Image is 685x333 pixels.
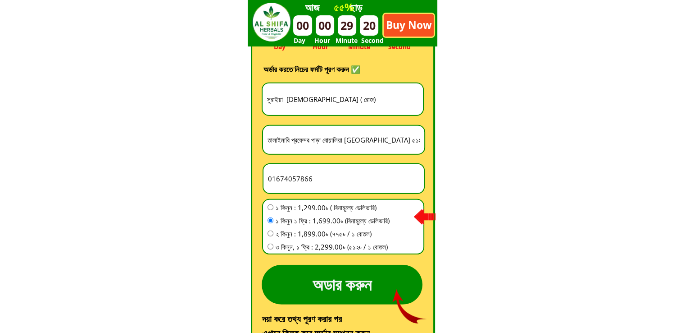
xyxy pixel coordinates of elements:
[265,83,421,116] input: আপনার নাম লিখুন *
[276,215,390,226] span: ১ কিনুন ১ ফ্রি : 1,699.00৳ (বিনামূল্যে ডেলিভারি)
[276,241,390,252] span: ৩ কিনুন, ১ ফ্রি : 2,299.00৳ (৫১২৳ / ১ বোতল)
[266,164,422,193] input: আপনার মোবাইল নাম্বার *
[276,228,390,239] span: ২ কিনুন : 1,899.00৳ (৭৭৫৳ / ১ বোতল)
[262,265,422,305] p: অডার করুন
[384,14,434,37] p: Buy Now
[293,36,417,46] h3: Day Hour Minute Second
[265,126,422,154] input: সম্পূর্ণ ঠিকানা বিবরণ *
[276,202,390,213] span: ১ কিনুন : 1,299.00৳ ( বিনামূল্যে ডেলিভারি)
